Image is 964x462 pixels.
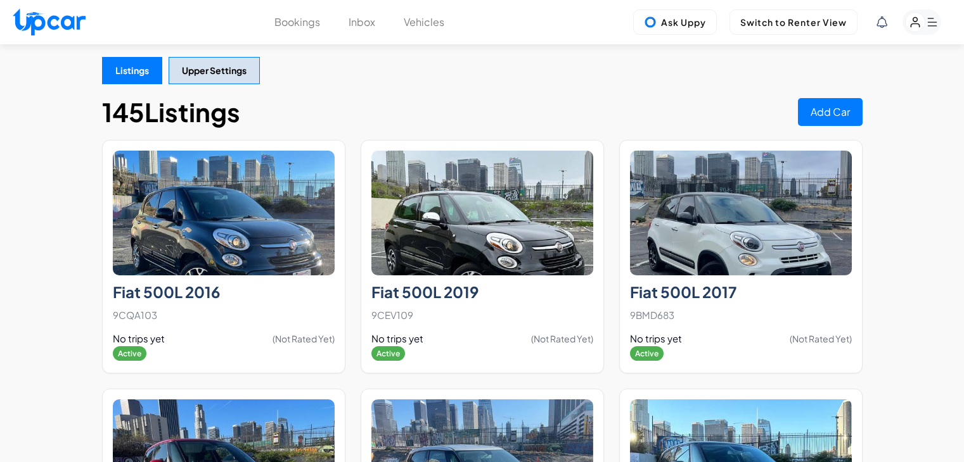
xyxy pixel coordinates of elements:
span: (Not Rated Yet) [790,332,852,345]
span: No trips yet [371,332,423,346]
span: Active [113,346,146,361]
h2: Fiat 500L 2017 [630,283,852,301]
h1: 145 Listings [102,97,240,127]
p: 9BMD683 [630,306,852,324]
img: Fiat 500L 2016 [113,151,335,275]
button: Upper Settings [169,57,260,84]
p: 9CEV109 [371,306,593,324]
h2: Fiat 500L 2019 [371,283,593,301]
span: Active [630,346,664,361]
span: Active [371,346,405,361]
button: Inbox [349,15,375,30]
button: Bookings [274,15,320,30]
img: Upcar Logo [13,8,86,35]
h2: Fiat 500L 2016 [113,283,335,301]
span: (Not Rated Yet) [273,332,335,345]
div: View Notifications [877,16,887,28]
button: Switch to Renter View [729,9,858,35]
button: Ask Uppy [633,9,717,35]
button: Listings [102,57,162,84]
button: Add Car [798,98,863,126]
span: (Not Rated Yet) [531,332,593,345]
span: No trips yet [630,332,682,346]
img: Fiat 500L 2017 [630,151,852,275]
img: Uppy [644,16,657,28]
button: Vehicles [404,15,444,30]
p: 9CQA103 [113,306,335,324]
span: No trips yet [113,332,165,346]
img: Fiat 500L 2019 [371,151,593,275]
